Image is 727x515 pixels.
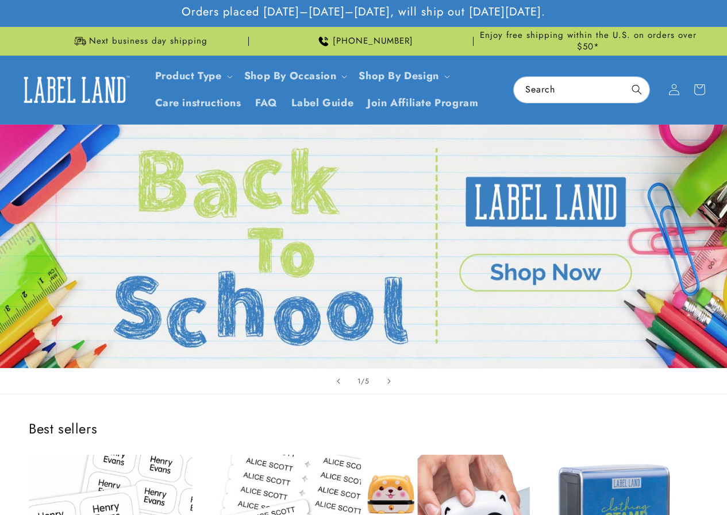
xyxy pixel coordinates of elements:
a: Care instructions [148,90,248,117]
button: Search [624,77,649,102]
span: / [361,375,365,387]
summary: Product Type [148,63,237,90]
button: Next slide [376,369,402,394]
a: Join Affiliate Program [360,90,485,117]
a: Label Land [13,68,137,112]
span: 1 [357,375,361,387]
span: Care instructions [155,96,241,110]
span: Shop By Occasion [244,69,337,83]
div: Announcement [29,27,249,55]
a: FAQ [248,90,284,117]
summary: Shop By Design [352,63,454,90]
div: Announcement [478,27,698,55]
button: Previous slide [326,369,351,394]
h2: Best sellers [29,420,698,437]
span: Orders placed [DATE]–[DATE]–[DATE], will ship out [DATE][DATE]. [182,5,545,20]
div: Announcement [253,27,474,55]
a: Label Guide [284,90,361,117]
span: Enjoy free shipping within the U.S. on orders over $50* [478,30,698,52]
span: Next business day shipping [89,36,207,47]
a: Shop By Design [359,68,438,83]
span: [PHONE_NUMBER] [333,36,413,47]
img: Label Land [17,72,132,107]
span: Join Affiliate Program [367,96,478,110]
span: Label Guide [291,96,354,110]
span: FAQ [255,96,278,110]
span: 5 [365,375,370,387]
summary: Shop By Occasion [237,63,352,90]
a: Product Type [155,68,222,83]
